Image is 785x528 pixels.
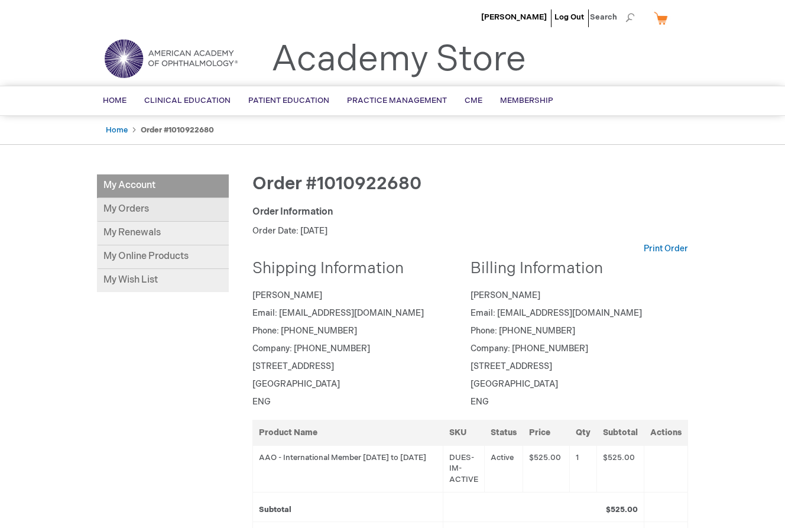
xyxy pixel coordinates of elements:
span: Clinical Education [144,96,231,105]
strong: $525.00 [606,505,638,514]
span: Membership [500,96,553,105]
h2: Shipping Information [252,261,462,278]
div: Order Information [252,206,688,219]
span: [STREET_ADDRESS] [252,361,334,371]
strong: Order #1010922680 [141,125,214,135]
th: Qty [570,420,597,445]
a: Academy Store [271,38,526,81]
a: Print Order [644,243,688,255]
td: 1 [570,445,597,492]
span: [PERSON_NAME] [471,290,540,300]
a: My Wish List [97,269,229,292]
span: [GEOGRAPHIC_DATA] [252,379,340,389]
span: Company: [PHONE_NUMBER] [471,344,588,354]
span: [GEOGRAPHIC_DATA] [471,379,558,389]
span: ENG [471,397,489,407]
a: Home [106,125,128,135]
span: ENG [252,397,271,407]
td: $525.00 [597,445,644,492]
span: Phone: [PHONE_NUMBER] [471,326,575,336]
span: Email: [EMAIL_ADDRESS][DOMAIN_NAME] [252,308,424,318]
td: Active [484,445,523,492]
th: SKU [443,420,484,445]
th: Status [484,420,523,445]
a: My Renewals [97,222,229,245]
span: Phone: [PHONE_NUMBER] [252,326,357,336]
span: Search [590,5,635,29]
span: Practice Management [347,96,447,105]
span: Order #1010922680 [252,173,421,195]
a: My Orders [97,198,229,222]
th: Price [523,420,569,445]
a: [PERSON_NAME] [481,12,547,22]
a: Log Out [554,12,584,22]
strong: Subtotal [259,505,291,514]
p: Order Date: [DATE] [252,225,688,237]
th: Product Name [253,420,443,445]
span: [PERSON_NAME] [252,290,322,300]
th: Subtotal [597,420,644,445]
span: CME [465,96,482,105]
th: Actions [644,420,688,445]
a: My Online Products [97,245,229,269]
td: $525.00 [523,445,569,492]
td: DUES-IM-ACTIVE [443,445,484,492]
td: AAO - International Member [DATE] to [DATE] [253,445,443,492]
span: Company: [PHONE_NUMBER] [252,344,370,354]
span: Email: [EMAIL_ADDRESS][DOMAIN_NAME] [471,308,642,318]
h2: Billing Information [471,261,680,278]
span: Home [103,96,126,105]
span: Patient Education [248,96,329,105]
span: [STREET_ADDRESS] [471,361,552,371]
